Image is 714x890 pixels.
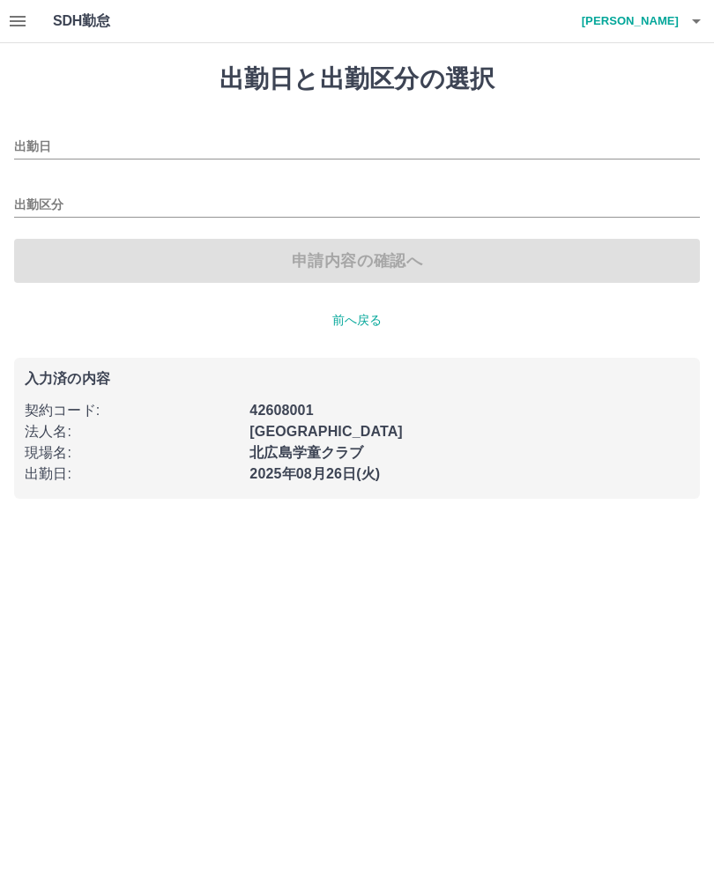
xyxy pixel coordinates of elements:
[25,372,689,386] p: 入力済の内容
[249,424,403,439] b: [GEOGRAPHIC_DATA]
[25,421,239,442] p: 法人名 :
[25,464,239,485] p: 出勤日 :
[14,64,700,94] h1: 出勤日と出勤区分の選択
[249,445,363,460] b: 北広島学童クラブ
[25,442,239,464] p: 現場名 :
[249,403,313,418] b: 42608001
[14,311,700,330] p: 前へ戻る
[25,400,239,421] p: 契約コード :
[249,466,380,481] b: 2025年08月26日(火)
